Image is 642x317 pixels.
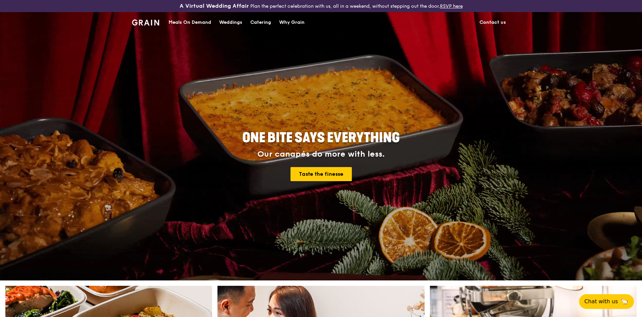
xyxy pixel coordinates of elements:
a: Contact us [475,12,510,33]
h3: A Virtual Wedding Affair [180,3,249,9]
a: Taste the finesse [291,167,352,181]
div: Our canapés do more with less. [200,150,442,159]
a: RSVP here [440,3,463,9]
a: Weddings [215,12,246,33]
span: 🦙 [621,298,629,306]
div: Meals On Demand [169,12,211,33]
span: Chat with us [584,298,618,306]
div: Why Grain [279,12,305,33]
div: Weddings [219,12,242,33]
img: Grain [132,19,159,25]
button: Chat with us🦙 [579,294,634,309]
a: GrainGrain [132,12,159,32]
span: ONE BITE SAYS EVERYTHING [242,130,400,146]
div: Plan the perfect celebration with us, all in a weekend, without stepping out the door. [128,3,514,9]
a: Catering [246,12,275,33]
a: Why Grain [275,12,309,33]
div: Catering [250,12,271,33]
